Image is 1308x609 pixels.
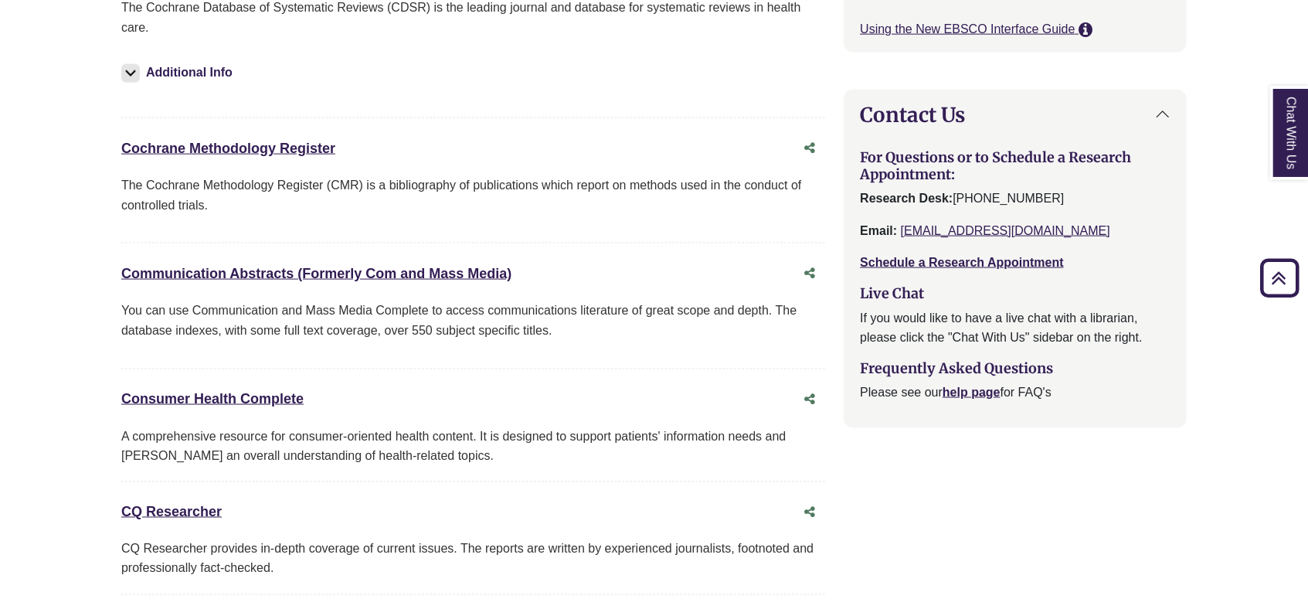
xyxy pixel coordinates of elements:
p: The Cochrane Methodology Register (CMR) is a bibliography of publications which report on methods... [121,175,825,215]
strong: Research Desk: [860,192,953,205]
a: Schedule a Research Appointment [860,256,1063,269]
strong: Email: [860,224,897,237]
button: Contact Us [844,90,1186,139]
p: If you would like to have a live chat with a librarian, please click the "Chat With Us" sidebar o... [860,308,1170,348]
p: [PHONE_NUMBER] [860,189,1170,209]
a: Cochrane Methodology Register [121,141,335,156]
a: Communication Abstracts (Formerly Com and Mass Media) [121,266,511,281]
a: [EMAIL_ADDRESS][DOMAIN_NAME] [901,224,1110,237]
button: Share this database [794,498,825,527]
button: Share this database [794,134,825,163]
button: Additional Info [121,62,237,83]
a: Back to Top [1255,267,1304,288]
a: CQ Researcher [121,504,222,519]
h3: For Questions or to Schedule a Research Appointment: [860,149,1170,182]
h3: Live Chat [860,285,1170,302]
p: You can use Communication and Mass Media Complete to access communications literature of great sc... [121,301,825,340]
a: help page [943,386,1001,399]
p: Please see our for FAQ's [860,383,1170,403]
a: Using the New EBSCO Interface Guide [860,22,1079,36]
button: Share this database [794,259,825,288]
div: A comprehensive resource for consumer-oriented health content. It is designed to support patients... [121,427,825,466]
div: CQ Researcher provides in-depth coverage of current issues. The reports are written by experience... [121,539,825,579]
h3: Frequently Asked Questions [860,360,1170,377]
a: Consumer Health Complete [121,391,304,407]
button: Share this database [794,385,825,414]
